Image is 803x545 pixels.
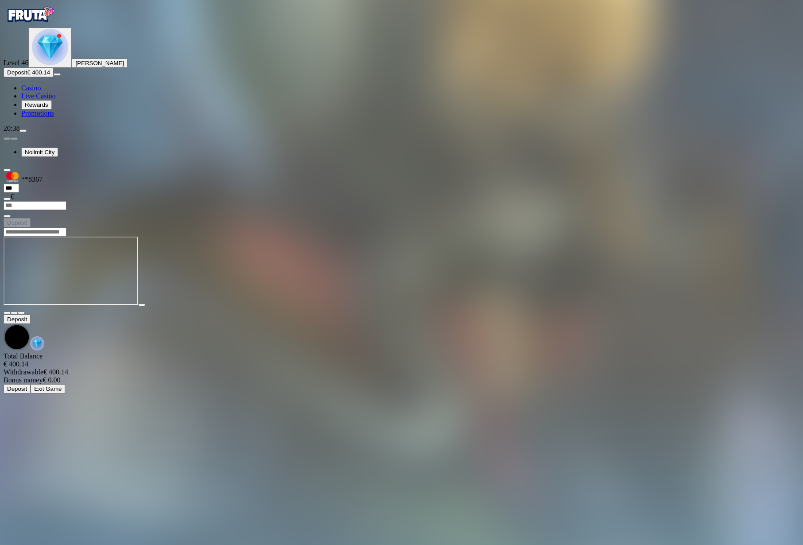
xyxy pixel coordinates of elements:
a: poker-chip iconLive Casino [21,92,56,100]
span: Level 46 [4,59,28,66]
span: Bonus money [4,376,43,384]
span: Exit Game [34,385,62,392]
button: eye icon [4,215,11,218]
div: Total Balance [4,352,799,368]
span: Promotions [21,109,54,117]
button: Nolimit City [21,148,58,157]
button: [PERSON_NAME] [72,58,128,68]
button: Exit Game [31,384,65,393]
span: Nolimit City [25,149,54,156]
img: level unlocked [32,29,68,65]
button: level unlocked [28,27,72,68]
div: Game menu [4,315,799,352]
a: diamond iconCasino [21,84,41,92]
button: Hide quick deposit form [4,169,11,171]
button: close icon [4,311,11,314]
span: Deposit [7,385,27,392]
button: next slide [11,137,18,140]
span: Deposit [7,219,27,226]
div: € 400.14 [4,360,799,368]
div: € 0.00 [4,376,799,384]
span: Deposit [7,69,27,76]
button: reward iconRewards [21,100,52,109]
button: prev slide [4,137,11,140]
span: Deposit [7,316,27,323]
button: fullscreen icon [18,311,25,314]
button: eye icon [4,198,11,200]
button: Depositplus icon€ 400.14 [4,68,54,77]
button: Deposit [4,315,31,324]
input: Search [4,228,66,237]
iframe: Apocalypse Super xNudge [4,237,138,305]
span: [PERSON_NAME] [75,60,124,66]
a: Fruta [4,19,57,27]
button: menu [54,73,61,76]
button: menu [19,129,27,132]
span: Casino [21,84,41,92]
span: 20:38 [4,125,19,132]
button: Deposit [4,384,31,393]
div: Game menu content [4,352,799,393]
span: Live Casino [21,92,56,100]
span: € [11,193,14,200]
button: Deposit [4,218,31,227]
span: € 400.14 [27,69,50,76]
button: play icon [138,304,145,306]
span: Withdrawable [4,368,43,376]
a: gift-inverted iconPromotions [21,109,54,117]
img: MasterCard [4,172,21,182]
img: reward-icon [30,336,44,350]
button: chevron-down icon [11,311,18,314]
div: € 400.14 [4,368,799,376]
img: Fruta [4,4,57,26]
span: Rewards [25,101,48,108]
nav: Primary [4,4,799,117]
